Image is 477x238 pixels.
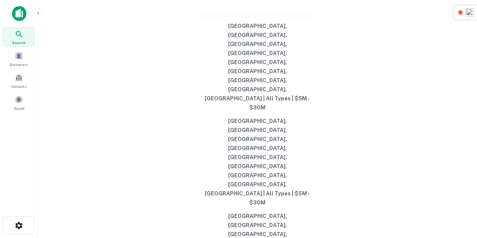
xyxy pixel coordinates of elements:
a: Contacts [2,71,35,91]
span: Contacts [11,83,26,89]
span: Saved [14,105,25,111]
iframe: Chat Widget [439,178,477,214]
a: Saved [2,92,35,113]
span: Borrowers [10,61,28,68]
img: capitalize-icon.png [12,6,26,21]
a: Search [2,27,35,47]
span: Search [12,40,26,46]
button: [GEOGRAPHIC_DATA], [GEOGRAPHIC_DATA], [GEOGRAPHIC_DATA], [GEOGRAPHIC_DATA], [GEOGRAPHIC_DATA], [G... [201,19,314,114]
a: Borrowers [2,49,35,69]
button: [GEOGRAPHIC_DATA], [GEOGRAPHIC_DATA], [GEOGRAPHIC_DATA], [GEOGRAPHIC_DATA], [GEOGRAPHIC_DATA], [G... [201,114,314,209]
